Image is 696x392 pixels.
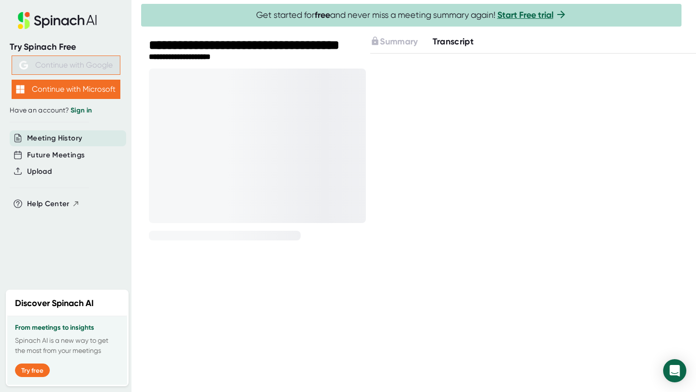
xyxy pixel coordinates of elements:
[370,35,418,48] button: Summary
[497,10,553,20] a: Start Free trial
[370,35,432,48] div: Upgrade to access
[19,61,28,70] img: Aehbyd4JwY73AAAAAElFTkSuQmCC
[256,10,567,21] span: Get started for and never miss a meeting summary again!
[15,297,94,310] h2: Discover Spinach AI
[663,359,686,382] div: Open Intercom Messenger
[27,198,70,210] span: Help Center
[315,10,330,20] b: free
[433,35,474,48] button: Transcript
[15,364,50,377] button: Try free
[27,150,85,161] button: Future Meetings
[15,336,119,356] p: Spinach AI is a new way to get the most from your meetings
[433,36,474,47] span: Transcript
[10,42,122,53] div: Try Spinach Free
[380,36,418,47] span: Summary
[27,133,82,144] button: Meeting History
[12,80,120,99] button: Continue with Microsoft
[27,166,52,177] button: Upload
[12,56,120,75] button: Continue with Google
[10,106,122,115] div: Have an account?
[71,106,92,114] a: Sign in
[15,324,119,332] h3: From meetings to insights
[27,198,80,210] button: Help Center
